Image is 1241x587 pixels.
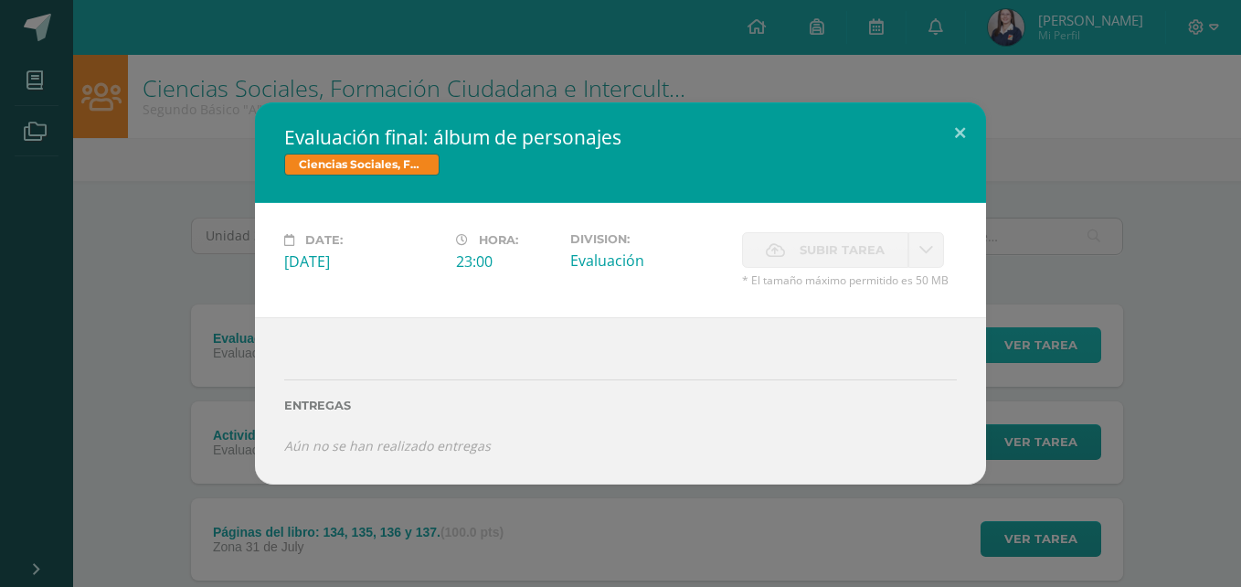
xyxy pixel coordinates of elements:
[284,251,441,272] div: [DATE]
[934,102,986,165] button: Close (Esc)
[456,251,556,272] div: 23:00
[742,232,908,268] label: La fecha de entrega ha expirado
[284,437,491,454] i: Aún no se han realizado entregas
[305,233,343,247] span: Date:
[742,272,957,288] span: * El tamaño máximo permitido es 50 MB
[284,154,440,176] span: Ciencias Sociales, Formación Ciudadana e Interculturalidad
[479,233,518,247] span: Hora:
[284,399,957,412] label: Entregas
[284,124,957,150] h2: Evaluación final: álbum de personajes
[800,233,885,267] span: Subir tarea
[908,232,944,268] a: La fecha de entrega ha expirado
[570,251,727,271] div: Evaluación
[570,232,727,246] label: Division:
